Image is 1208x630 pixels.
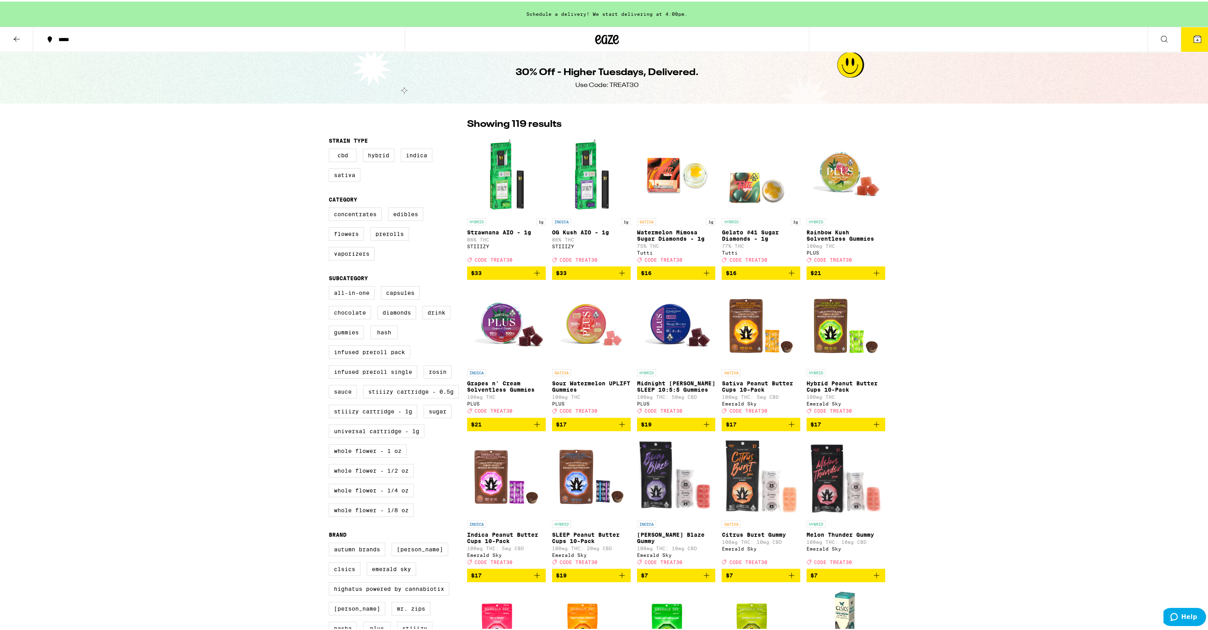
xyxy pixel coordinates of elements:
[467,116,562,130] p: Showing 119 results
[475,558,513,563] span: CODE TREAT30
[363,383,459,397] label: STIIIZY Cartridge - 0.5g
[810,268,821,275] span: $21
[807,228,885,240] p: Rainbow Kush Solventless Gummies
[467,436,546,515] img: Emerald Sky - Indica Peanut Butter Cups 10-Pack
[471,420,482,426] span: $21
[467,530,546,543] p: Indica Peanut Butter Cups 10-Pack
[388,206,423,219] label: Edibles
[637,134,716,265] a: Open page for Watermelon Mimosa Sugar Diamonds - 1g from Tutti
[641,268,652,275] span: $16
[329,324,364,338] label: Gummies
[560,407,597,412] span: CODE TREAT30
[329,167,360,180] label: Sativa
[807,567,885,581] button: Add to bag
[807,249,885,254] div: PLUS
[637,567,716,581] button: Add to bag
[467,134,546,213] img: STIIIZY - Strawnana AIO - 1g
[467,265,546,278] button: Add to bag
[329,403,417,417] label: STIIIZY Cartridge - 1g
[729,407,767,412] span: CODE TREAT30
[722,545,800,550] div: Emerald Sky
[381,285,420,298] label: Capsules
[552,416,631,430] button: Add to bag
[536,217,546,224] p: 1g
[814,558,852,563] span: CODE TREAT30
[401,147,432,160] label: Indica
[552,567,631,581] button: Add to bag
[467,567,546,581] button: Add to bag
[329,600,385,614] label: [PERSON_NAME]
[722,285,800,416] a: Open page for Sativa Peanut Butter Cups 10-Pack from Emerald Sky
[552,551,631,556] div: Emerald Sky
[552,265,631,278] button: Add to bag
[722,393,800,398] p: 100mg THC: 5mg CBD
[552,368,571,375] p: SATIVA
[637,393,716,398] p: 100mg THC: 50mg CBD
[1163,606,1206,626] iframe: Opens a widget where you can find more information
[329,285,375,298] label: All-In-One
[722,379,800,391] p: Sativa Peanut Butter Cups 10-Pack
[722,134,800,213] img: Tutti - Gelato #41 Sugar Diamonds - 1g
[722,538,800,543] p: 100mg THC: 10mg CBD
[807,538,885,543] p: 100mg THC: 10mg CBD
[575,79,639,88] div: Use Code: TREAT30
[467,544,546,549] p: 100mg THC: 5mg CBD
[722,436,800,515] img: Emerald Sky - Citrus Burst Gummy
[807,436,885,515] img: Emerald Sky - Melon Thunder Gummy
[329,502,414,515] label: Whole Flower - 1/8 oz
[552,242,631,247] div: STIIIZY
[722,242,800,247] p: 77% THC
[467,400,546,405] div: PLUS
[641,420,652,426] span: $19
[807,519,825,526] p: HYBRID
[377,304,416,318] label: Diamonds
[637,379,716,391] p: Midnight [PERSON_NAME] SLEEP 10:5:5 Gummies
[807,393,885,398] p: 100mg THC
[722,228,800,240] p: Gelato #41 Sugar Diamonds - 1g
[807,265,885,278] button: Add to bag
[641,571,648,577] span: $7
[722,368,741,375] p: SATIVA
[556,420,567,426] span: $17
[729,558,767,563] span: CODE TREAT30
[637,436,716,515] img: Emerald Sky - Berry Blaze Gummy
[467,285,546,364] img: PLUS - Grapes n' Cream Solventless Gummies
[552,393,631,398] p: 100mg THC
[552,228,631,234] p: OG Kush AIO - 1g
[637,544,716,549] p: 100mg THC: 10mg CBD
[329,274,368,280] legend: Subcategory
[722,416,800,430] button: Add to bag
[810,571,818,577] span: $7
[329,195,357,201] legend: Category
[552,519,571,526] p: HYBRID
[807,285,885,364] img: Emerald Sky - Hybrid Peanut Butter Cups 10-Pack
[392,541,448,555] label: [PERSON_NAME]
[560,558,597,563] span: CODE TREAT30
[329,541,385,555] label: Autumn Brands
[467,236,546,241] p: 86% THC
[807,416,885,430] button: Add to bag
[467,228,546,234] p: Strawnana AIO - 1g
[329,383,357,397] label: Sauce
[722,436,800,567] a: Open page for Citrus Burst Gummy from Emerald Sky
[552,285,631,416] a: Open page for Sour Watermelon UPLIFT Gummies from PLUS
[729,256,767,261] span: CODE TREAT30
[807,379,885,391] p: Hybrid Peanut Butter Cups 10-Pack
[552,379,631,391] p: Sour Watermelon UPLIFT Gummies
[329,443,407,456] label: Whole Flower - 1 oz
[637,265,716,278] button: Add to bag
[329,530,347,536] legend: Brand
[814,256,852,261] span: CODE TREAT30
[722,217,741,224] p: HYBRID
[367,561,416,574] label: Emerald Sky
[1196,36,1199,41] span: 4
[807,436,885,567] a: Open page for Melon Thunder Gummy from Emerald Sky
[637,400,716,405] div: PLUS
[552,236,631,241] p: 86% THC
[467,436,546,567] a: Open page for Indica Peanut Butter Cups 10-Pack from Emerald Sky
[637,519,656,526] p: INDICA
[810,420,821,426] span: $17
[706,217,715,224] p: 1g
[467,368,486,375] p: INDICA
